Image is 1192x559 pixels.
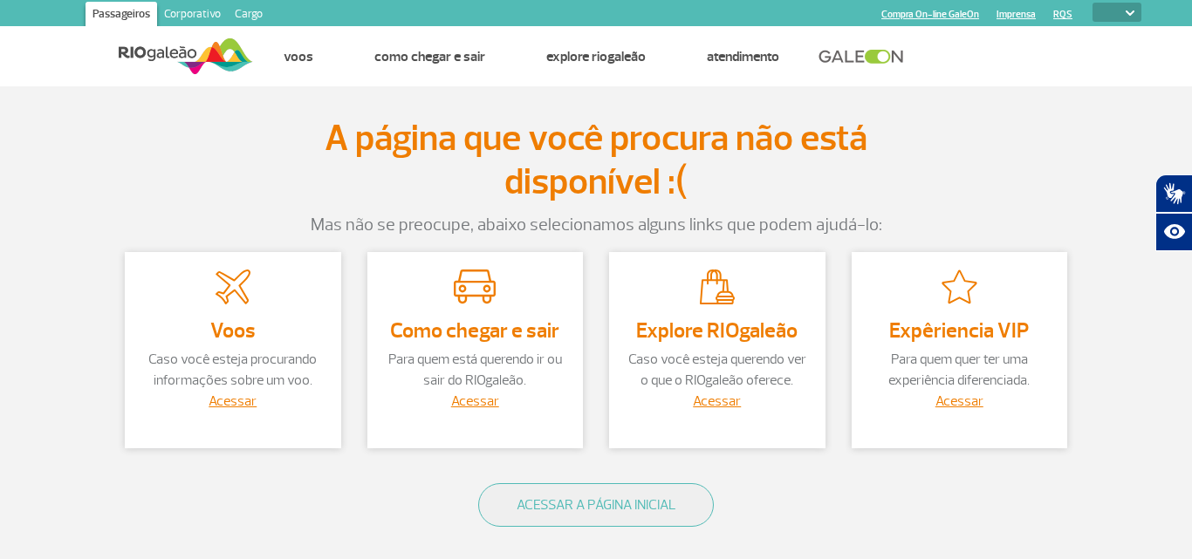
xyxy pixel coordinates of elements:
h3: Como chegar e sair [385,319,566,342]
a: Explore RIOgaleão [546,48,646,65]
a: Acessar [209,392,257,410]
p: Mas não se preocupe, abaixo selecionamos alguns links que podem ajudá-lo: [112,212,1080,238]
p: Para quem está querendo ir ou sair do RIOgaleão. [385,349,566,391]
h3: A página que você procura não está disponível :( [247,117,945,205]
a: Como chegar e sair [374,48,485,65]
h3: Voos [142,319,324,342]
a: Atendimento [707,48,779,65]
a: Passageiros [86,2,157,30]
a: Acessar [693,392,741,410]
p: Para quem quer ter uma experiência diferenciada. [869,349,1051,391]
a: RQS [1053,9,1072,20]
a: Acessar [451,392,499,410]
button: ACESSAR A PÁGINA INICIAL [478,483,714,527]
a: Voos [284,48,313,65]
button: Abrir tradutor de língua de sinais. [1155,174,1192,213]
p: Caso você esteja procurando informações sobre um voo. [142,349,324,391]
a: Corporativo [157,2,228,30]
div: Plugin de acessibilidade da Hand Talk. [1155,174,1192,251]
button: Abrir recursos assistivos. [1155,213,1192,251]
h3: Expêriencia VIP [869,319,1051,342]
a: Acessar [935,392,983,410]
a: Cargo [228,2,270,30]
a: Compra On-line GaleOn [881,9,979,20]
p: Caso você esteja querendo ver o que o RIOgaleão oferece. [627,349,808,391]
a: Imprensa [997,9,1036,20]
h3: Explore RIOgaleão [627,319,808,342]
